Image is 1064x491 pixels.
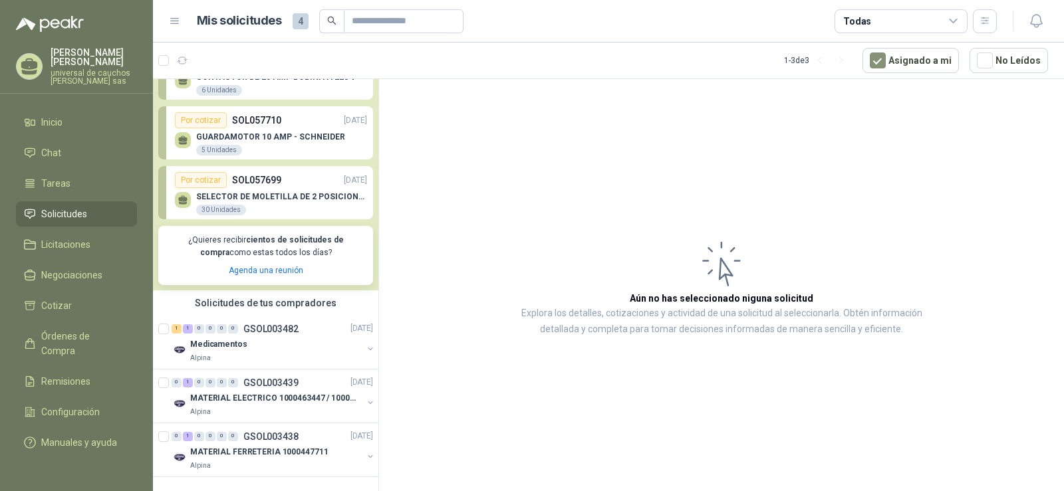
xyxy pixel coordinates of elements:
span: Manuales y ayuda [41,435,117,450]
a: Inicio [16,110,137,135]
div: 0 [228,324,238,334]
div: 0 [205,378,215,387]
div: 0 [228,432,238,441]
div: 0 [217,324,227,334]
a: Por cotizarSOL057699[DATE] SELECTOR DE MOLETILLA DE 2 POSICIONES30 Unidades [158,166,373,219]
span: Cotizar [41,298,72,313]
p: [DATE] [344,174,367,187]
p: SOL057699 [232,173,281,187]
div: Por cotizar [175,112,227,128]
div: 30 Unidades [196,205,246,215]
span: Configuración [41,405,100,419]
h3: Aún no has seleccionado niguna solicitud [630,291,813,306]
b: cientos de solicitudes de compra [200,235,344,257]
p: universal de cauchos [PERSON_NAME] sas [51,69,137,85]
p: GSOL003438 [243,432,299,441]
a: Chat [16,140,137,165]
div: 1 [183,432,193,441]
div: 0 [205,432,215,441]
img: Company Logo [172,396,188,412]
span: Tareas [41,176,70,191]
a: Licitaciones [16,232,137,257]
div: 1 [183,378,193,387]
div: 1 [172,324,182,334]
div: 5 Unidades [196,145,242,155]
a: Órdenes de Compra [16,324,137,363]
p: MATERIAL ELECTRICO 1000463447 / 1000465800 [190,392,356,405]
p: Medicamentos [190,338,247,351]
p: GSOL003439 [243,378,299,387]
span: Chat [41,146,61,160]
a: 0 1 0 0 0 0 GSOL003439[DATE] Company LogoMATERIAL ELECTRICO 1000463447 / 1000465800Alpina [172,375,376,417]
p: Alpina [190,460,211,471]
div: 0 [194,432,204,441]
button: Asignado a mi [863,48,959,73]
div: 0 [217,378,227,387]
img: Company Logo [172,342,188,358]
div: Solicitudes de tus compradores [153,290,378,316]
a: 1 1 0 0 0 0 GSOL003482[DATE] Company LogoMedicamentosAlpina [172,321,376,363]
p: [DATE] [350,430,373,442]
span: 4 [293,13,309,29]
a: Por cotizarSOL057710[DATE] GUARDAMOTOR 10 AMP - SCHNEIDER5 Unidades [158,106,373,159]
div: 0 [228,378,238,387]
div: Todas [843,14,871,29]
div: 0 [172,432,182,441]
button: No Leídos [970,48,1048,73]
div: 1 [183,324,193,334]
p: MATERIAL FERRETERIA 1000447711 [190,446,328,458]
span: search [327,16,336,25]
p: GUARDAMOTOR 10 AMP - SCHNEIDER [196,132,345,142]
a: Remisiones [16,369,137,394]
div: 0 [172,378,182,387]
a: Manuales y ayuda [16,430,137,455]
span: Inicio [41,115,63,130]
div: 0 [194,324,204,334]
div: 0 [217,432,227,441]
p: Explora los detalles, cotizaciones y actividad de una solicitud al seleccionarla. Obtén informaci... [512,306,931,338]
a: 0 1 0 0 0 0 GSOL003438[DATE] Company LogoMATERIAL FERRETERIA 1000447711Alpina [172,429,376,471]
p: SELECTOR DE MOLETILLA DE 2 POSICIONES [196,192,367,201]
p: SOL057710 [232,113,281,128]
div: Por cotizar [175,172,227,188]
a: Configuración [16,399,137,425]
img: Logo peakr [16,16,84,32]
p: [DATE] [350,376,373,389]
a: Solicitudes [16,201,137,227]
a: Cotizar [16,293,137,318]
p: [DATE] [350,322,373,335]
span: Licitaciones [41,237,90,252]
span: Órdenes de Compra [41,329,124,358]
p: [DATE] [344,114,367,127]
p: GSOL003482 [243,324,299,334]
div: 6 Unidades [196,85,242,96]
span: Remisiones [41,374,90,389]
h1: Mis solicitudes [197,11,282,31]
p: ¿Quieres recibir como estas todos los días? [166,234,365,259]
a: Tareas [16,171,137,196]
span: Negociaciones [41,268,102,282]
div: 0 [205,324,215,334]
img: Company Logo [172,450,188,466]
p: Alpina [190,353,211,363]
p: Alpina [190,407,211,417]
span: Solicitudes [41,207,87,221]
a: Agenda una reunión [229,266,303,275]
div: 0 [194,378,204,387]
a: Negociaciones [16,262,137,288]
p: [PERSON_NAME] [PERSON_NAME] [51,48,137,66]
div: 1 - 3 de 3 [784,50,852,71]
